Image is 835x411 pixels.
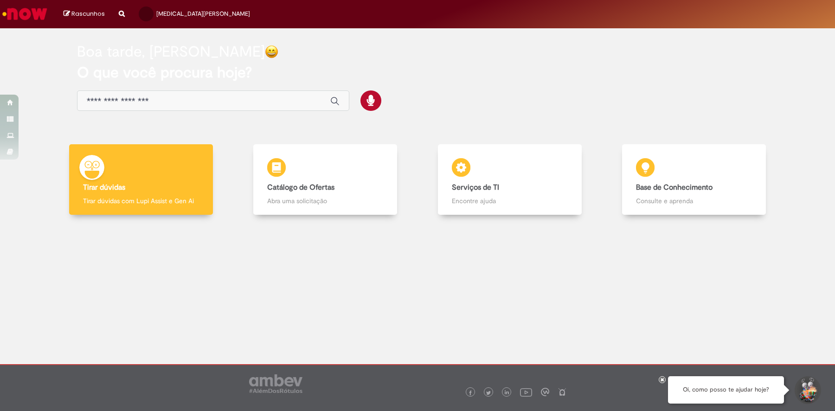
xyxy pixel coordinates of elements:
[636,183,713,192] b: Base de Conhecimento
[77,44,265,60] h2: Boa tarde, [PERSON_NAME]
[83,183,125,192] b: Tirar dúvidas
[267,183,334,192] b: Catálogo de Ofertas
[452,183,499,192] b: Serviços de TI
[505,390,509,396] img: logo_footer_linkedin.png
[668,376,784,404] div: Oi, como posso te ajudar hoje?
[417,144,602,215] a: Serviços de TI Encontre ajuda
[541,388,549,396] img: logo_footer_workplace.png
[267,196,383,205] p: Abra uma solicitação
[793,376,821,404] button: Iniciar Conversa de Suporte
[452,196,568,205] p: Encontre ajuda
[265,45,278,58] img: happy-face.png
[602,144,787,215] a: Base de Conhecimento Consulte e aprenda
[71,9,105,18] span: Rascunhos
[249,374,302,393] img: logo_footer_ambev_rotulo_gray.png
[468,391,473,395] img: logo_footer_facebook.png
[636,196,752,205] p: Consulte e aprenda
[156,10,250,18] span: [MEDICAL_DATA][PERSON_NAME]
[77,64,758,81] h2: O que você procura hoje?
[520,386,532,398] img: logo_footer_youtube.png
[83,196,199,205] p: Tirar dúvidas com Lupi Assist e Gen Ai
[1,5,49,23] img: ServiceNow
[233,144,418,215] a: Catálogo de Ofertas Abra uma solicitação
[486,391,491,395] img: logo_footer_twitter.png
[49,144,233,215] a: Tirar dúvidas Tirar dúvidas com Lupi Assist e Gen Ai
[64,10,105,19] a: Rascunhos
[558,388,566,396] img: logo_footer_naosei.png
